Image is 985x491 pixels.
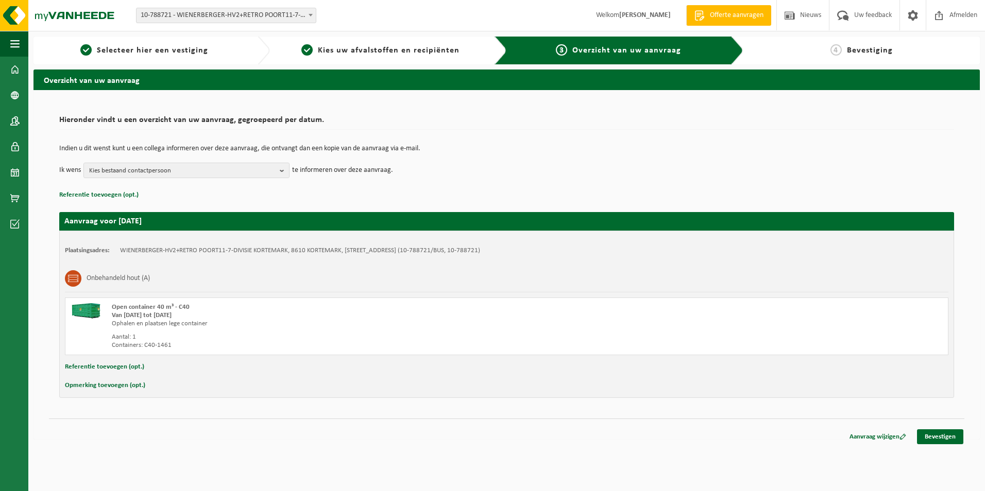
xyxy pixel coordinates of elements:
[847,46,893,55] span: Bevestiging
[64,217,142,225] strong: Aanvraag voor [DATE]
[83,163,290,178] button: Kies bestaand contactpersoon
[619,11,671,19] strong: [PERSON_NAME]
[120,247,480,255] td: WIENERBERGER-HV2+RETRO POORT11-7-DIVISIE KORTEMARK, 8610 KORTEMARK, [STREET_ADDRESS] (10-788721/B...
[80,44,92,56] span: 1
[112,333,548,341] div: Aantal: 1
[59,145,954,152] p: Indien u dit wenst kunt u een collega informeren over deze aanvraag, die ontvangt dan een kopie v...
[318,46,460,55] span: Kies uw afvalstoffen en recipiënten
[686,5,771,26] a: Offerte aanvragen
[275,44,486,57] a: 2Kies uw afvalstoffen en recipiënten
[572,46,681,55] span: Overzicht van uw aanvraag
[292,163,393,178] p: te informeren over deze aanvraag.
[65,379,145,392] button: Opmerking toevoegen (opt.)
[39,44,249,57] a: 1Selecteer hier een vestiging
[556,44,567,56] span: 3
[59,163,81,178] p: Ik wens
[137,8,316,23] span: 10-788721 - WIENERBERGER-HV2+RETRO POORT11-7-DIVISIE KORTEMARK - KORTEMARK
[301,44,313,56] span: 2
[830,44,842,56] span: 4
[89,163,276,179] span: Kies bestaand contactpersoon
[87,270,150,287] h3: Onbehandeld hout (A)
[59,116,954,130] h2: Hieronder vindt u een overzicht van uw aanvraag, gegroepeerd per datum.
[65,247,110,254] strong: Plaatsingsadres:
[917,429,963,444] a: Bevestigen
[71,303,101,319] img: HK-XC-40-GN-00.png
[112,320,548,328] div: Ophalen en plaatsen lege container
[112,341,548,349] div: Containers: C40-1461
[59,188,139,202] button: Referentie toevoegen (opt.)
[112,304,190,310] span: Open container 40 m³ - C40
[707,10,766,21] span: Offerte aanvragen
[97,46,208,55] span: Selecteer hier een vestiging
[842,429,914,444] a: Aanvraag wijzigen
[33,69,980,90] h2: Overzicht van uw aanvraag
[112,312,172,319] strong: Van [DATE] tot [DATE]
[65,360,144,374] button: Referentie toevoegen (opt.)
